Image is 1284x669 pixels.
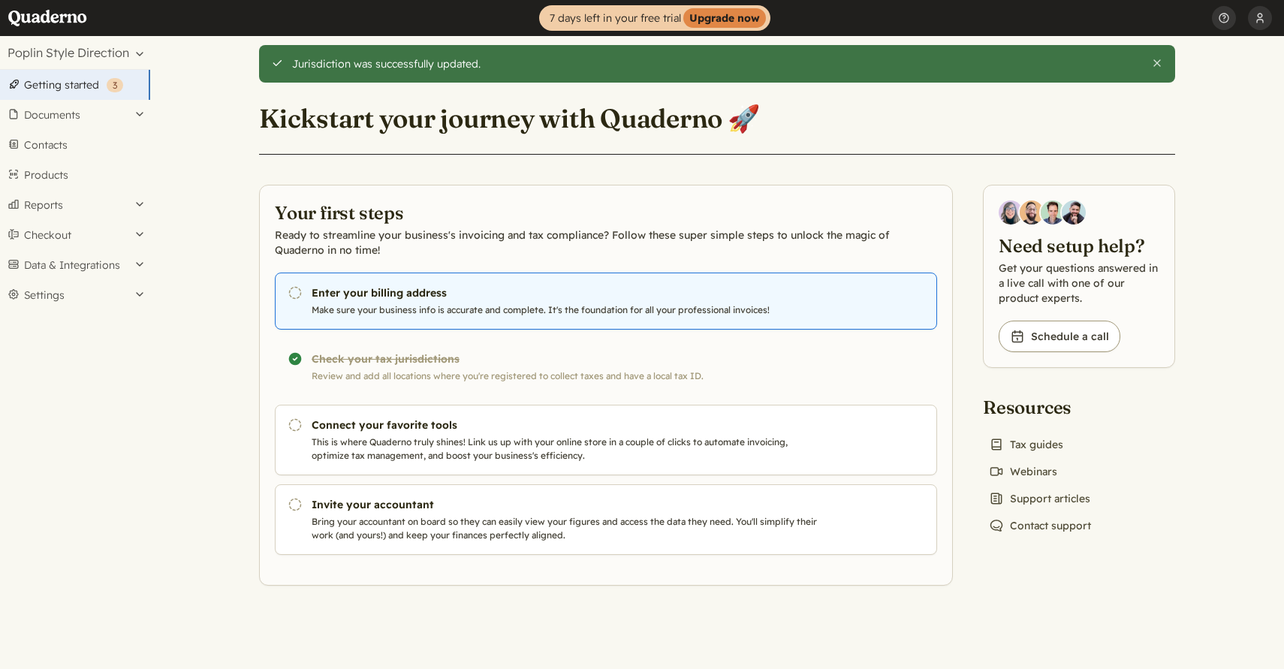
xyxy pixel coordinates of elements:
[275,273,937,330] a: Enter your billing address Make sure your business info is accurate and complete. It's the founda...
[113,80,117,91] span: 3
[275,228,937,258] p: Ready to streamline your business's invoicing and tax compliance? Follow these super simple steps...
[312,285,824,300] h3: Enter your billing address
[539,5,770,31] a: 7 days left in your free trialUpgrade now
[983,395,1097,419] h2: Resources
[999,200,1023,225] img: Diana Carrasco, Account Executive at Quaderno
[259,102,760,135] h1: Kickstart your journey with Quaderno 🚀
[999,321,1120,352] a: Schedule a call
[1062,200,1086,225] img: Javier Rubio, DevRel at Quaderno
[999,261,1159,306] p: Get your questions answered in a live call with one of our product experts.
[683,8,766,28] strong: Upgrade now
[999,234,1159,258] h2: Need setup help?
[1151,57,1163,69] button: Close this alert
[275,200,937,225] h2: Your first steps
[312,417,824,432] h3: Connect your favorite tools
[312,435,824,463] p: This is where Quaderno truly shines! Link us up with your online store in a couple of clicks to a...
[983,488,1096,509] a: Support articles
[312,303,824,317] p: Make sure your business info is accurate and complete. It's the foundation for all your professio...
[983,434,1069,455] a: Tax guides
[983,461,1063,482] a: Webinars
[312,515,824,542] p: Bring your accountant on board so they can easily view your figures and access the data they need...
[275,484,937,555] a: Invite your accountant Bring your accountant on board so they can easily view your figures and ac...
[312,497,824,512] h3: Invite your accountant
[1020,200,1044,225] img: Jairo Fumero, Account Executive at Quaderno
[1041,200,1065,225] img: Ivo Oltmans, Business Developer at Quaderno
[292,57,1140,71] div: Jurisdiction was successfully updated.
[275,405,937,475] a: Connect your favorite tools This is where Quaderno truly shines! Link us up with your online stor...
[983,515,1097,536] a: Contact support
